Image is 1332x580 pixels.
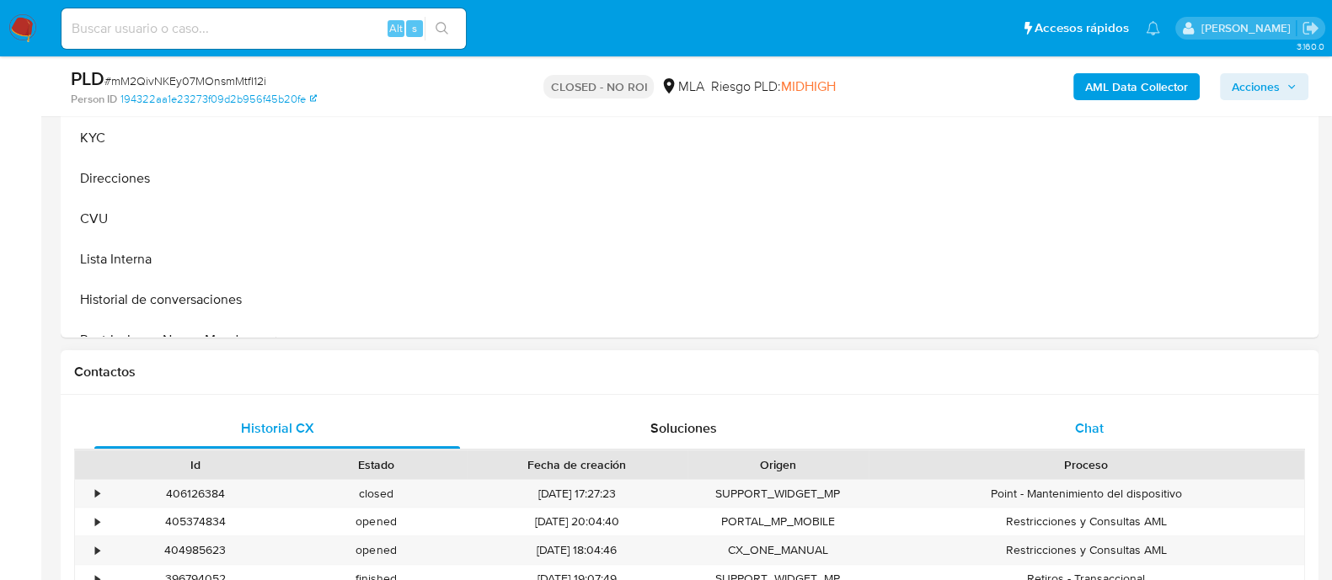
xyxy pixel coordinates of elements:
[71,65,104,92] b: PLD
[869,480,1304,508] div: Point - Mantenimiento del dispositivo
[65,118,275,158] button: KYC
[65,279,275,320] button: Historial de conversaciones
[687,536,869,564] div: CX_ONE_MANUAL
[661,77,703,96] div: MLA
[286,480,467,508] div: closed
[95,486,99,502] div: •
[650,418,717,438] span: Soluciones
[65,320,275,360] button: Restricciones Nuevo Mundo
[104,536,286,564] div: 404985623
[869,536,1304,564] div: Restricciones y Consultas AML
[116,456,274,473] div: Id
[241,418,314,438] span: Historial CX
[71,92,117,107] b: Person ID
[1296,40,1324,53] span: 3.160.0
[1302,19,1319,37] a: Salir
[880,456,1292,473] div: Proceso
[1075,418,1104,438] span: Chat
[104,72,266,89] span: # mM2QivNKEy07MOnsmMtfI12i
[543,75,654,98] p: CLOSED - NO ROI
[1035,19,1129,37] span: Accesos rápidos
[95,542,99,558] div: •
[104,508,286,535] div: 405374834
[687,480,869,508] div: SUPPORT_WIDGET_MP
[62,18,466,40] input: Buscar usuario o caso...
[65,239,275,279] button: Lista Interna
[479,456,676,473] div: Fecha de creación
[699,456,857,473] div: Origen
[120,92,317,107] a: 194322aa1e23273f09d2b956f45b20fe
[412,20,417,36] span: s
[1073,73,1200,100] button: AML Data Collector
[65,158,275,199] button: Direcciones
[1146,21,1160,35] a: Notificaciones
[1201,20,1296,36] p: martin.degiuli@mercadolibre.com
[74,364,1305,380] h1: Contactos
[297,456,455,473] div: Estado
[104,480,286,508] div: 406126384
[286,508,467,535] div: opened
[869,508,1304,535] div: Restricciones y Consultas AML
[389,20,403,36] span: Alt
[467,480,687,508] div: [DATE] 17:27:23
[65,199,275,239] button: CVU
[425,17,459,40] button: search-icon
[687,508,869,535] div: PORTAL_MP_MOBILE
[1232,73,1280,100] span: Acciones
[1220,73,1308,100] button: Acciones
[286,536,467,564] div: opened
[710,77,835,96] span: Riesgo PLD:
[467,536,687,564] div: [DATE] 18:04:46
[1085,73,1188,100] b: AML Data Collector
[780,77,835,96] span: MIDHIGH
[95,513,99,529] div: •
[467,508,687,535] div: [DATE] 20:04:40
